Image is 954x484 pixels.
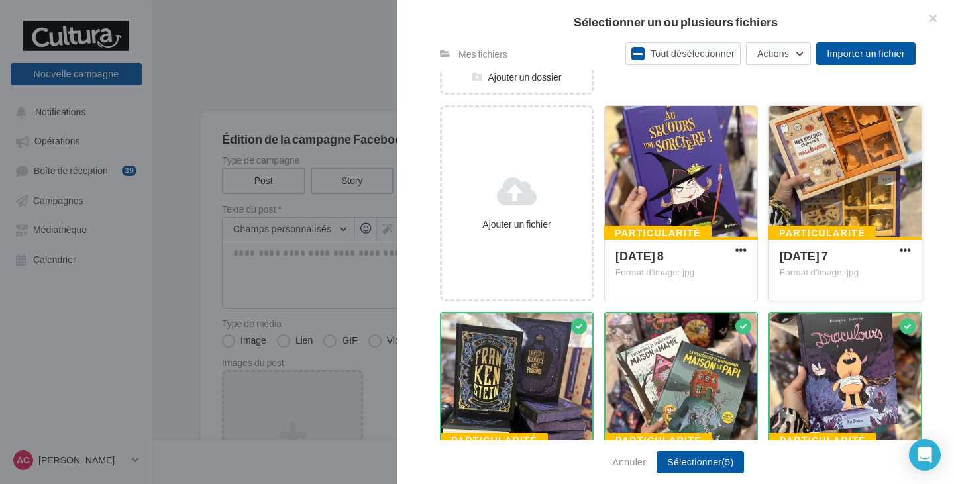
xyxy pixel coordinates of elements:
span: Importer un fichier [827,48,905,59]
div: Particularité [769,433,876,448]
button: Actions [746,42,811,65]
span: halloween 8 [615,248,664,263]
span: Actions [757,48,789,59]
span: halloween 7 [780,248,828,263]
div: Format d'image: jpg [615,267,747,279]
button: Sélectionner(5) [657,451,744,473]
div: Particularité [604,226,712,240]
div: Particularité [441,433,548,448]
div: Ajouter un fichier [447,218,586,231]
button: Tout désélectionner [625,42,741,65]
h2: Sélectionner un ou plusieurs fichiers [419,16,933,28]
div: Particularité [768,226,876,240]
span: (5) [721,456,733,467]
button: Annuler [608,454,652,470]
div: Ajouter un dossier [442,71,592,84]
div: Mes fichiers [458,48,507,61]
div: Format d'image: jpg [780,267,911,279]
button: Importer un fichier [816,42,916,65]
div: Open Intercom Messenger [909,439,941,471]
div: Particularité [605,433,712,448]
